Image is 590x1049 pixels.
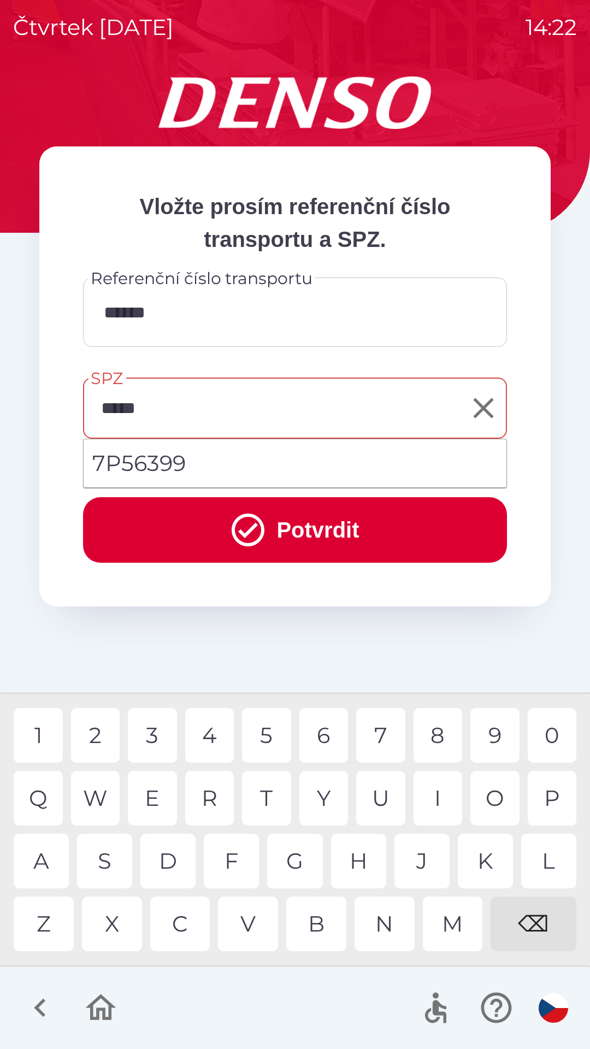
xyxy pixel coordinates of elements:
[539,993,568,1023] img: cs flag
[464,388,503,428] button: Clear
[39,76,551,129] img: Logo
[83,497,507,563] button: Potvrdit
[84,444,506,483] li: 7P56399
[13,11,174,44] p: čtvrtek [DATE]
[526,11,577,44] p: 14:22
[91,267,312,290] label: Referenční číslo transportu
[91,367,123,390] label: SPZ
[83,190,507,256] p: Vložte prosím referenční číslo transportu a SPZ.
